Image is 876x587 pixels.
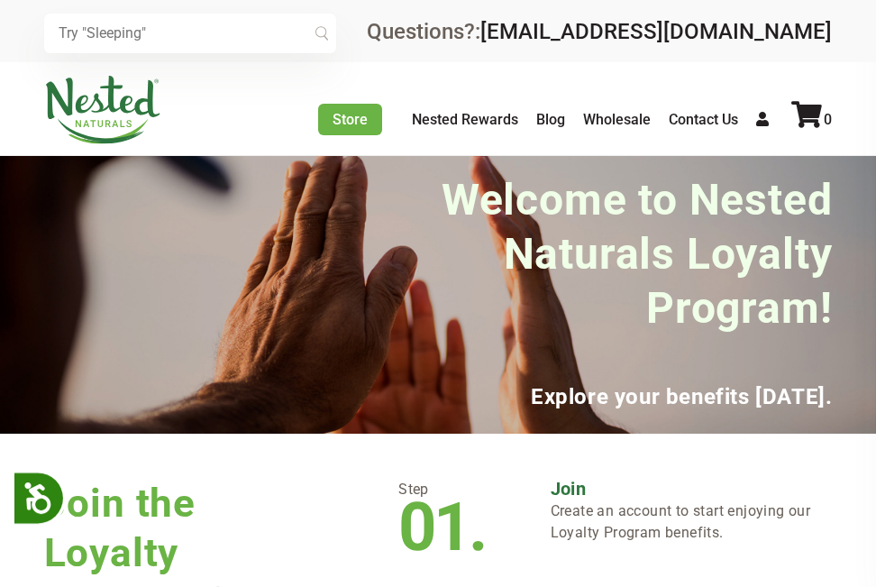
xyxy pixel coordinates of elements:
[367,21,832,42] div: Questions?:
[412,111,518,128] a: Nested Rewards
[438,173,832,335] h1: Welcome to Nested Naturals Loyalty Program!
[318,104,382,135] a: Store
[480,19,832,44] a: [EMAIL_ADDRESS][DOMAIN_NAME]
[44,14,336,53] input: Try "Sleeping"
[398,479,528,500] p: Step
[44,362,833,417] h3: Explore your benefits [DATE].
[536,111,565,128] a: Blog
[791,111,832,128] a: 0
[583,111,651,128] a: Wholesale
[551,479,833,543] p: Create an account to start enjoying our Loyalty Program benefits.
[398,500,528,556] h3: 01.
[44,76,161,144] img: Nested Naturals
[669,111,738,128] a: Contact Us
[551,478,587,500] strong: Join
[824,111,832,128] span: 0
